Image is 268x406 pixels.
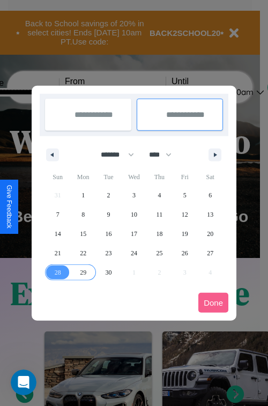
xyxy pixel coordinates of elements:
iframe: Intercom live chat [11,370,36,395]
button: 13 [198,205,223,224]
span: 1 [81,186,85,205]
button: 16 [96,224,121,243]
span: 19 [182,224,188,243]
button: 7 [45,205,70,224]
span: 26 [182,243,188,263]
button: 30 [96,263,121,282]
button: 17 [121,224,146,243]
span: 22 [80,243,86,263]
button: 26 [172,243,197,263]
button: 6 [198,186,223,205]
button: 3 [121,186,146,205]
span: 15 [80,224,86,243]
span: 16 [106,224,112,243]
span: 18 [156,224,162,243]
span: 17 [131,224,137,243]
button: 4 [147,186,172,205]
button: 18 [147,224,172,243]
span: 9 [107,205,110,224]
button: 2 [96,186,121,205]
span: 28 [55,263,61,282]
span: 24 [131,243,137,263]
button: 24 [121,243,146,263]
span: 29 [80,263,86,282]
div: Give Feedback [5,185,13,228]
span: 13 [207,205,213,224]
button: 14 [45,224,70,243]
button: 22 [70,243,95,263]
span: Sat [198,168,223,186]
button: 5 [172,186,197,205]
span: 30 [106,263,112,282]
span: 25 [156,243,162,263]
span: 21 [55,243,61,263]
button: 15 [70,224,95,243]
span: Sun [45,168,70,186]
span: Tue [96,168,121,186]
button: 29 [70,263,95,282]
span: Thu [147,168,172,186]
span: 11 [157,205,163,224]
button: 19 [172,224,197,243]
span: Fri [172,168,197,186]
span: 5 [183,186,187,205]
span: Mon [70,168,95,186]
span: 3 [132,186,136,205]
button: 12 [172,205,197,224]
span: 4 [158,186,161,205]
span: 23 [106,243,112,263]
button: 21 [45,243,70,263]
button: 25 [147,243,172,263]
button: 1 [70,186,95,205]
span: 20 [207,224,213,243]
span: 12 [182,205,188,224]
span: 7 [56,205,59,224]
button: 27 [198,243,223,263]
span: Wed [121,168,146,186]
button: Done [198,293,228,313]
span: 8 [81,205,85,224]
span: 10 [131,205,137,224]
button: 8 [70,205,95,224]
span: 2 [107,186,110,205]
button: 9 [96,205,121,224]
button: 28 [45,263,70,282]
button: 20 [198,224,223,243]
button: 11 [147,205,172,224]
span: 14 [55,224,61,243]
span: 27 [207,243,213,263]
button: 10 [121,205,146,224]
span: 6 [209,186,212,205]
button: 23 [96,243,121,263]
